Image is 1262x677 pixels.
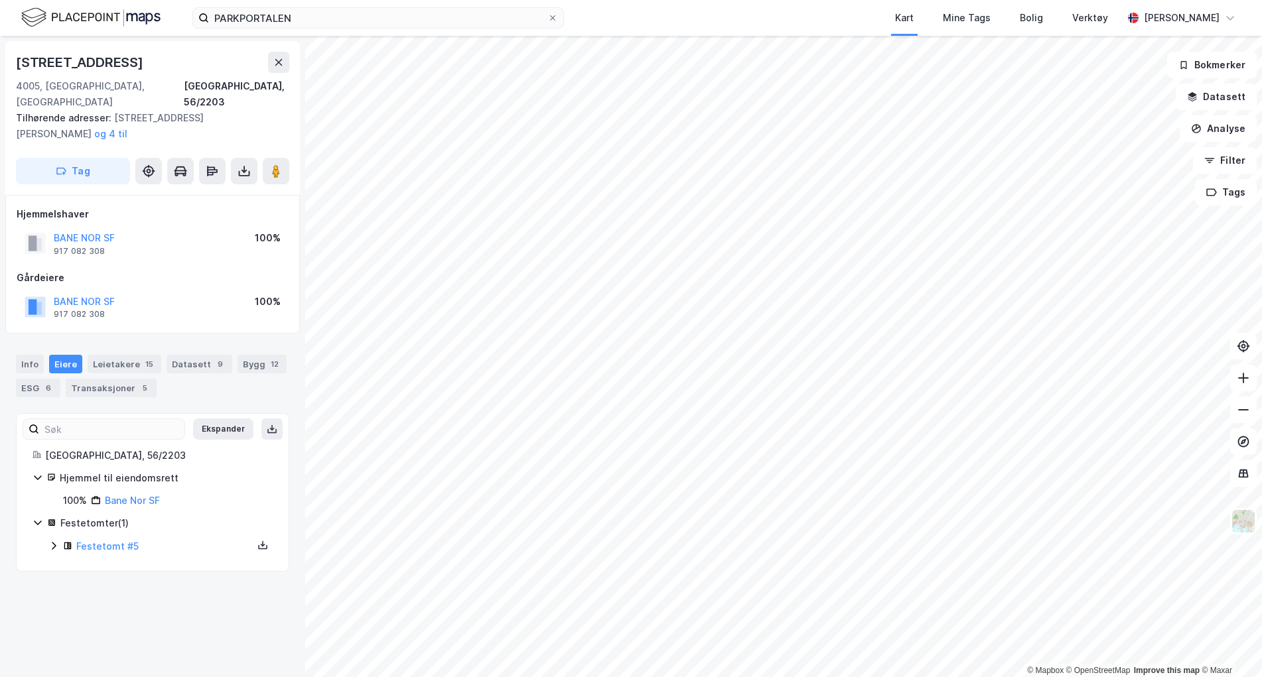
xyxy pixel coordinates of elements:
a: Festetomt #5 [76,540,139,552]
a: Improve this map [1134,666,1200,675]
div: Mine Tags [943,10,991,26]
div: [STREET_ADDRESS][PERSON_NAME] [16,110,279,142]
div: Datasett [167,355,232,373]
input: Søk på adresse, matrikkel, gårdeiere, leietakere eller personer [209,8,547,28]
div: Transaksjoner [66,379,157,397]
span: Tilhørende adresser: [16,112,114,123]
div: Info [16,355,44,373]
div: 100% [255,294,281,310]
div: 5 [138,381,151,395]
img: logo.f888ab2527a4732fd821a326f86c7f29.svg [21,6,161,29]
div: 100% [255,230,281,246]
button: Tags [1195,179,1257,206]
div: 6 [42,381,55,395]
div: Hjemmel til eiendomsrett [60,470,273,486]
div: 9 [214,357,227,371]
button: Tag [16,158,130,184]
button: Filter [1193,147,1257,174]
div: 4005, [GEOGRAPHIC_DATA], [GEOGRAPHIC_DATA] [16,78,184,110]
div: [GEOGRAPHIC_DATA], 56/2203 [184,78,289,110]
div: Gårdeiere [17,270,289,286]
button: Datasett [1176,84,1257,110]
div: Kontrollprogram for chat [1196,613,1262,677]
div: [STREET_ADDRESS] [16,52,146,73]
a: Mapbox [1027,666,1064,675]
div: [GEOGRAPHIC_DATA], 56/2203 [45,448,273,463]
a: OpenStreetMap [1066,666,1131,675]
div: 100% [63,493,87,509]
div: Leietakere [88,355,161,373]
input: Søk [39,419,184,439]
div: Festetomter ( 1 ) [60,515,273,531]
div: [PERSON_NAME] [1144,10,1220,26]
button: Ekspander [193,418,253,440]
div: Kart [895,10,914,26]
img: Z [1231,509,1256,534]
div: 12 [268,357,281,371]
div: Verktøy [1072,10,1108,26]
div: Bygg [238,355,287,373]
iframe: Chat Widget [1196,613,1262,677]
div: 15 [143,357,156,371]
button: Analyse [1180,115,1257,142]
div: 917 082 308 [54,246,105,257]
button: Bokmerker [1167,52,1257,78]
div: ESG [16,379,60,397]
div: Eiere [49,355,82,373]
a: Bane Nor SF [105,495,160,506]
div: Bolig [1020,10,1043,26]
div: Hjemmelshaver [17,206,289,222]
div: 917 082 308 [54,309,105,320]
